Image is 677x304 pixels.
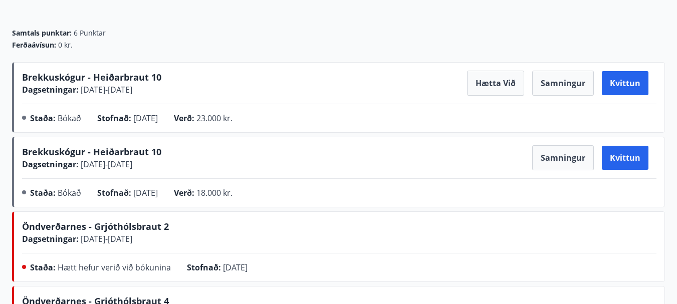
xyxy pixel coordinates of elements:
[133,113,158,124] span: [DATE]
[79,84,132,95] span: [DATE] - [DATE]
[196,113,233,124] span: 23.000 kr.
[97,187,131,198] span: Stofnað :
[532,145,594,170] button: Samningur
[223,262,248,273] span: [DATE]
[174,113,194,124] span: Verð :
[58,187,81,198] span: Bókað
[602,71,648,95] button: Kvittun
[196,187,233,198] span: 18.000 kr.
[22,71,161,83] span: Brekkuskógur - Heiðarbraut 10
[79,159,132,170] span: [DATE] - [DATE]
[174,187,194,198] span: Verð :
[30,113,56,124] span: Staða :
[187,262,221,273] span: Stofnað :
[22,220,169,232] span: Öndverðarnes - Grjóthólsbraut 2
[74,28,106,38] span: 6 Punktar
[79,233,132,244] span: [DATE] - [DATE]
[22,233,79,244] span: Dagsetningar :
[467,71,524,96] button: Hætta við
[58,113,81,124] span: Bókað
[22,84,79,95] span: Dagsetningar :
[97,113,131,124] span: Stofnað :
[22,159,79,170] span: Dagsetningar :
[602,146,648,170] button: Kvittun
[58,40,73,50] span: 0 kr.
[133,187,158,198] span: [DATE]
[12,40,56,50] span: Ferðaávísun :
[12,28,72,38] span: Samtals punktar :
[58,262,171,273] span: Hætt hefur verið við bókunina
[22,146,161,158] span: Brekkuskógur - Heiðarbraut 10
[532,71,594,96] button: Samningur
[30,262,56,273] span: Staða :
[30,187,56,198] span: Staða :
